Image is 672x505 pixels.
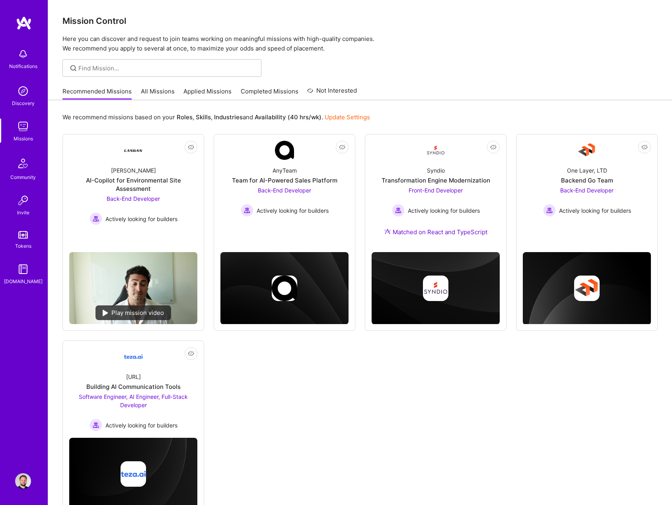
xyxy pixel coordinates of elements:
img: cover [372,252,500,324]
a: Company Logo[URL]Building AI Communication ToolsSoftware Engineer, AI Engineer, Full-Stack Develo... [69,347,197,431]
img: Actively looking for builders [392,204,405,217]
i: icon EyeClosed [188,144,194,150]
a: Completed Missions [241,87,298,100]
img: bell [15,46,31,62]
a: All Missions [141,87,175,100]
b: Skills [196,113,211,121]
img: Company Logo [124,141,143,160]
b: Availability (40 hrs/wk) [255,113,321,121]
span: Actively looking for builders [105,215,177,223]
span: Back-End Developer [560,187,614,194]
a: Company LogoAnyTeamTeam for AI-Powered Sales PlatformBack-End Developer Actively looking for buil... [220,141,349,229]
img: discovery [15,83,31,99]
div: Missions [14,134,33,143]
a: Company Logo[PERSON_NAME]AI-Copilot for Environmental Site AssessmentBack-End Developer Actively ... [69,141,197,246]
div: Team for AI-Powered Sales Platform [232,176,337,185]
div: Invite [17,208,29,217]
span: Actively looking for builders [257,206,329,215]
div: Tokens [15,242,31,250]
i: icon SearchGrey [69,64,78,73]
div: Backend Go Team [561,176,613,185]
img: Invite [15,192,31,208]
div: Community [10,173,36,181]
img: Company Logo [275,141,294,160]
div: Discovery [12,99,35,107]
span: Actively looking for builders [408,206,480,215]
span: Actively looking for builders [105,421,177,429]
div: [DOMAIN_NAME] [4,277,43,286]
p: Here you can discover and request to join teams working on meaningful missions with high-quality ... [62,34,658,53]
a: Company LogoOne Layer, LTDBackend Go TeamBack-End Developer Actively looking for buildersActively... [523,141,651,229]
span: Back-End Developer [107,195,160,202]
img: Company logo [574,276,600,301]
img: Company Logo [577,141,596,160]
img: Actively looking for builders [90,212,102,225]
img: teamwork [15,118,31,134]
img: Company Logo [426,141,445,160]
div: Transformation Engine Modernization [382,176,490,185]
div: [PERSON_NAME] [111,166,156,175]
img: Actively looking for builders [241,204,253,217]
div: Syndio [427,166,445,175]
span: Actively looking for builders [559,206,631,215]
img: Actively looking for builders [90,419,102,431]
img: guide book [15,261,31,277]
img: Ateam Purple Icon [384,228,391,235]
input: Find Mission... [78,64,255,72]
img: logo [16,16,32,30]
img: tokens [18,231,28,239]
div: One Layer, LTD [567,166,607,175]
img: Company Logo [124,347,143,366]
a: Not Interested [307,86,357,100]
p: We recommend missions based on your , , and . [62,113,370,121]
a: User Avatar [13,473,33,489]
span: Software Engineer, AI Engineer, Full-Stack Developer [79,393,188,408]
img: cover [220,252,349,324]
i: icon EyeClosed [188,350,194,357]
i: icon EyeClosed [490,144,497,150]
span: Front-End Developer [409,187,463,194]
img: User Avatar [15,473,31,489]
b: Industries [214,113,243,121]
div: AnyTeam [273,166,297,175]
a: Update Settings [325,113,370,121]
img: Actively looking for builders [543,204,556,217]
a: Recommended Missions [62,87,132,100]
b: Roles [177,113,193,121]
div: AI-Copilot for Environmental Site Assessment [69,176,197,193]
img: Company logo [272,276,297,301]
i: icon EyeClosed [339,144,345,150]
img: Community [14,154,33,173]
div: Notifications [9,62,37,70]
a: Applied Missions [183,87,232,100]
span: Back-End Developer [258,187,311,194]
img: Company logo [423,276,448,301]
a: Company LogoSyndioTransformation Engine ModernizationFront-End Developer Actively looking for bui... [372,141,500,246]
div: [URL] [126,373,141,381]
img: play [103,310,108,316]
h3: Mission Control [62,16,658,26]
div: Matched on React and TypeScript [384,228,487,236]
div: Building AI Communication Tools [86,383,181,391]
img: Company logo [121,461,146,487]
div: Play mission video [95,305,171,320]
i: icon EyeClosed [641,144,648,150]
img: cover [523,252,651,325]
img: No Mission [69,252,197,324]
